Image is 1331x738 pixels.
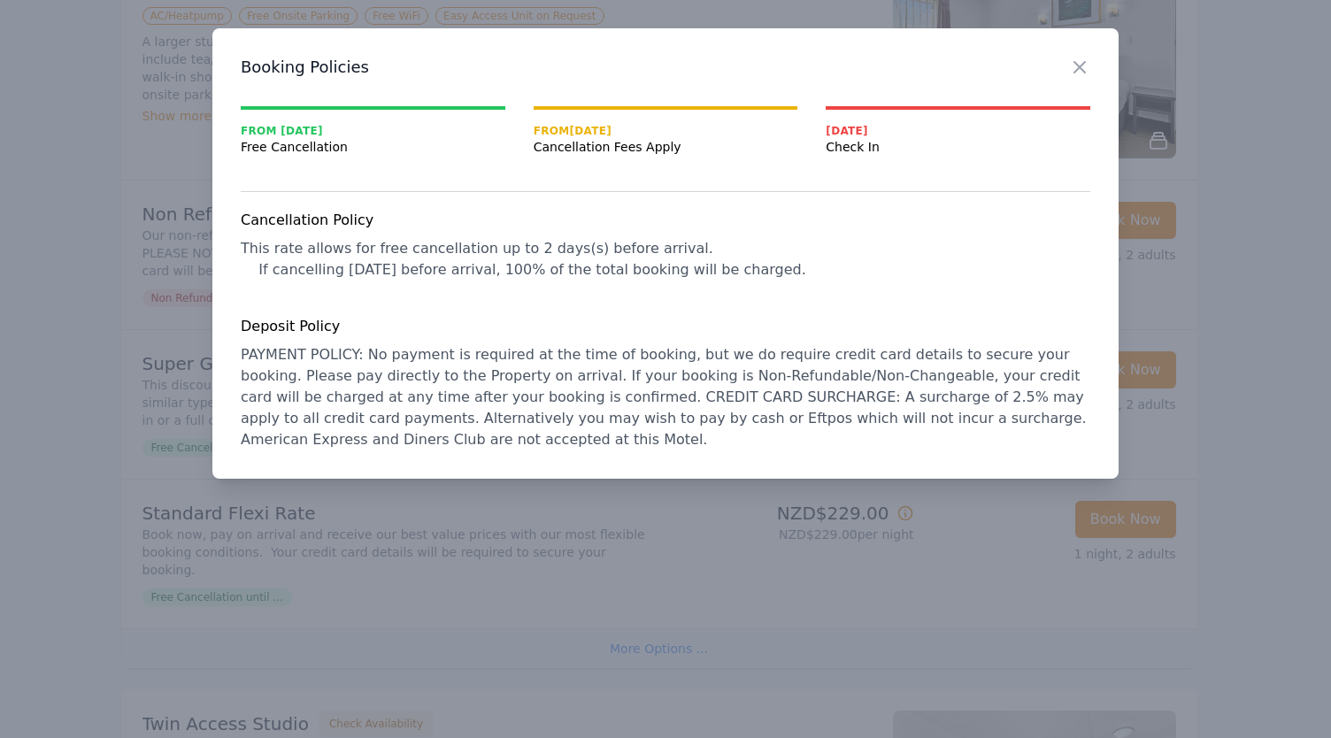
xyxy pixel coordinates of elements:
[241,124,505,138] span: From [DATE]
[241,57,1090,78] h3: Booking Policies
[241,106,1090,156] nav: Progress mt-20
[534,124,798,138] span: From [DATE]
[241,316,1090,337] h4: Deposit Policy
[826,124,1090,138] span: [DATE]
[241,240,806,278] span: This rate allows for free cancellation up to 2 days(s) before arrival. If cancelling [DATE] befor...
[241,346,1091,448] span: PAYMENT POLICY: No payment is required at the time of booking, but we do require credit card deta...
[241,210,1090,231] h4: Cancellation Policy
[826,138,1090,156] span: Check In
[534,138,798,156] span: Cancellation Fees Apply
[241,138,505,156] span: Free Cancellation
